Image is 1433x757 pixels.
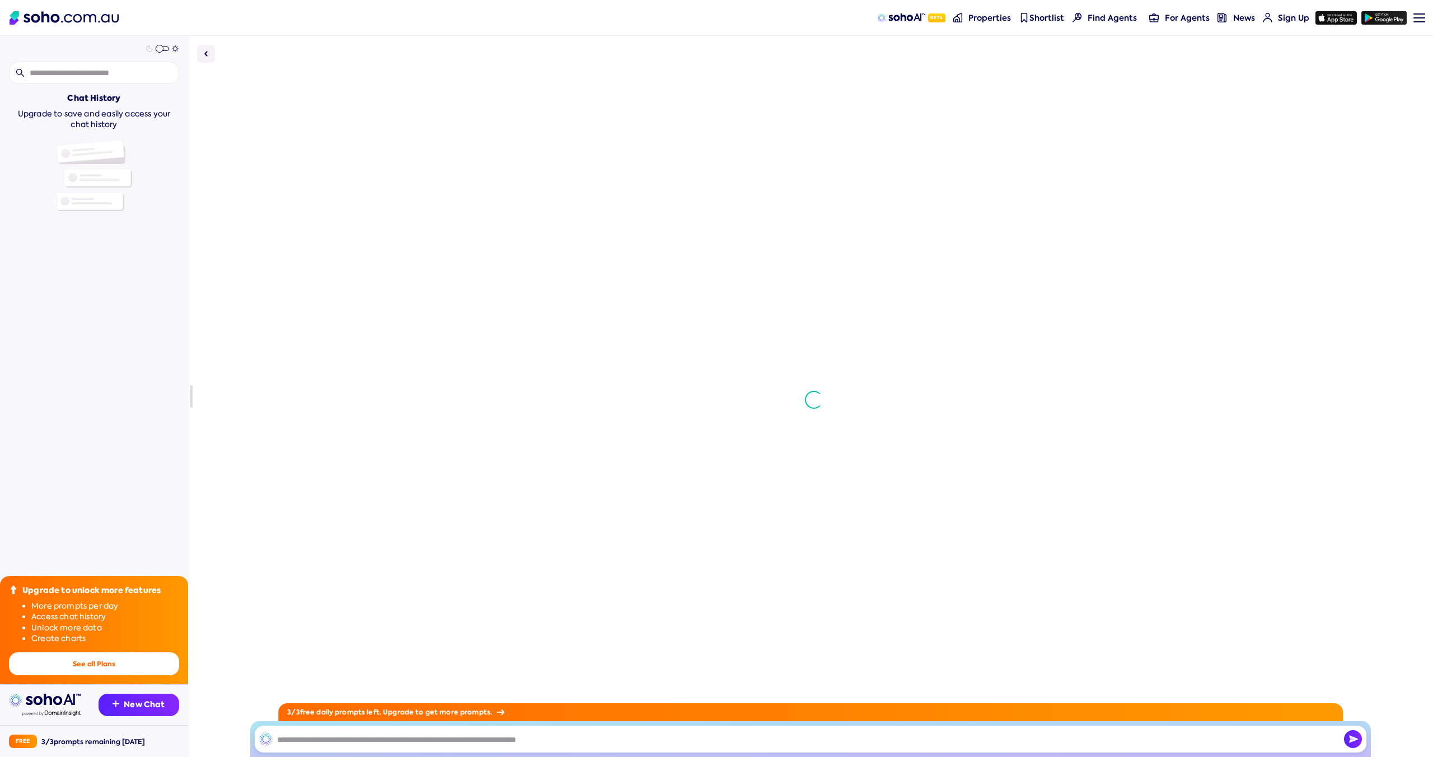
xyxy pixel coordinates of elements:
[22,711,81,716] img: Data provided by Domain Insight
[1233,12,1255,24] span: News
[67,93,120,104] div: Chat History
[56,139,132,211] img: Chat history illustration
[113,700,119,707] img: Recommendation icon
[41,737,145,746] div: 3 / 3 prompts remaining [DATE]
[1165,12,1210,24] span: For Agents
[968,12,1011,24] span: Properties
[9,694,81,707] img: sohoai logo
[278,703,1343,721] div: 3 / 3 free daily prompts left. Upgrade to get more prompts.
[1073,13,1082,22] img: Find agents icon
[259,732,273,746] img: SohoAI logo black
[9,652,179,675] button: See all Plans
[877,13,925,22] img: sohoAI logo
[10,11,119,25] img: Soho Logo
[1344,730,1362,748] button: Send
[31,623,179,634] li: Unlock more data
[1217,13,1227,22] img: news-nav icon
[1263,13,1272,22] img: for-agents-nav icon
[1019,13,1029,22] img: shortlist-nav icon
[9,585,18,594] img: Upgrade icon
[1361,11,1407,25] img: google-play icon
[22,585,161,596] div: Upgrade to unlock more features
[1149,13,1159,22] img: for-agents-nav icon
[1315,11,1357,25] img: app-store icon
[199,47,213,60] img: Sidebar toggle icon
[9,109,179,130] div: Upgrade to save and easily access your chat history
[928,13,945,22] span: Beta
[1278,12,1309,24] span: Sign Up
[31,633,179,644] li: Create charts
[1344,730,1362,748] img: Send icon
[99,694,179,716] button: New Chat
[497,709,504,715] img: Arrow icon
[1088,12,1137,24] span: Find Agents
[31,611,179,623] li: Access chat history
[9,735,37,748] div: Free
[1029,12,1064,24] span: Shortlist
[953,13,963,22] img: properties-nav icon
[31,601,179,612] li: More prompts per day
